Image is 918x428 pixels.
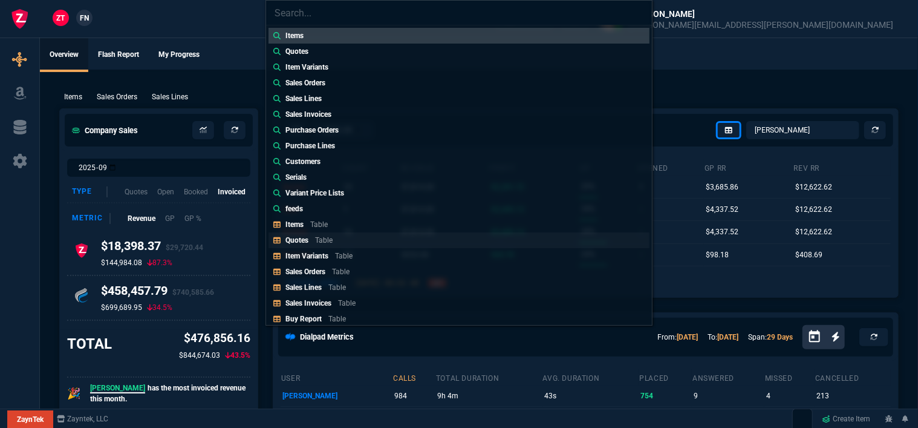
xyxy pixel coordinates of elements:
p: Sales Lines [285,283,322,292]
p: Serials [285,172,307,183]
p: Items [285,220,304,229]
p: Table [332,268,350,276]
p: feeds [285,203,303,214]
p: Table [335,252,353,260]
p: Sales Invoices [285,299,331,308]
p: Buy Report [285,315,322,323]
a: msbcCompanyName [53,413,112,424]
p: Customers [285,156,321,167]
p: Table [328,283,346,292]
p: Purchase Orders [285,125,339,136]
p: Quotes [285,236,308,245]
p: Table [328,315,346,323]
p: Quotes [285,46,308,57]
p: Table [338,299,356,308]
a: Create Item [818,410,876,428]
p: Sales Invoices [285,109,331,120]
p: Table [315,236,333,245]
p: Variant Price Lists [285,188,344,199]
p: Item Variants [285,252,328,260]
p: Item Variants [285,62,328,73]
input: Search... [266,1,652,25]
p: Items [285,30,304,41]
p: Sales Lines [285,93,322,104]
p: Sales Orders [285,268,325,276]
p: Sales Orders [285,77,325,88]
p: Purchase Lines [285,140,335,151]
p: Table [310,220,328,229]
